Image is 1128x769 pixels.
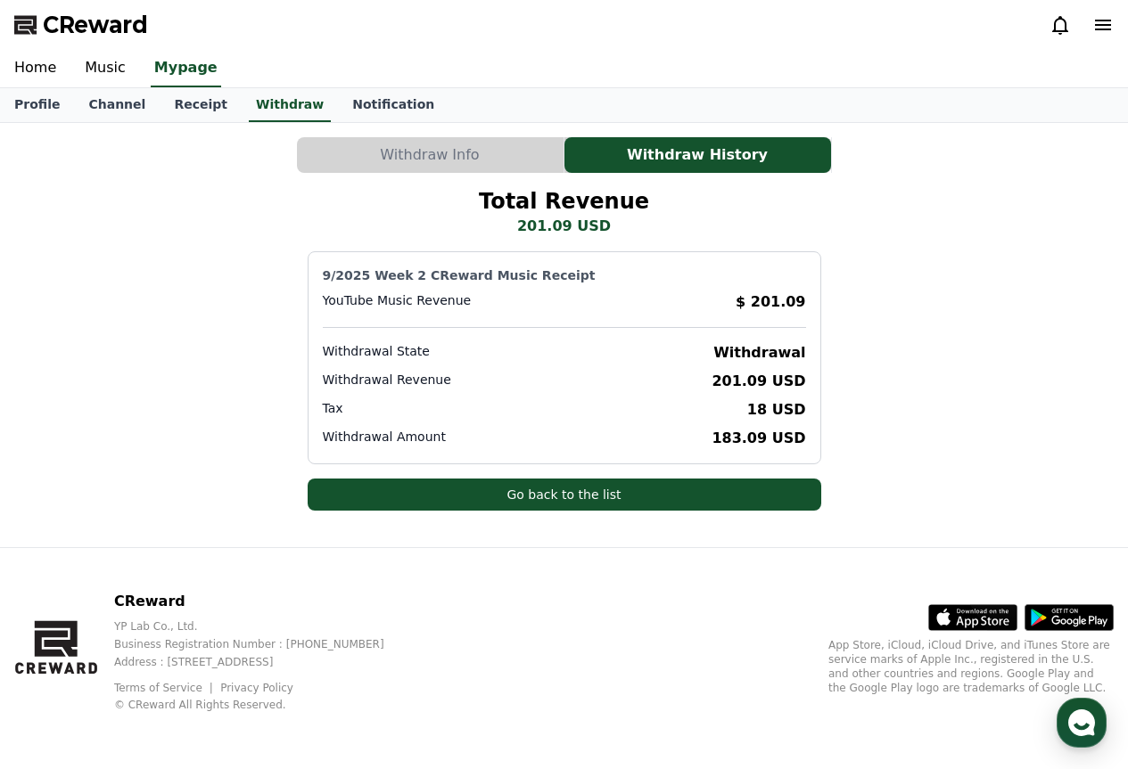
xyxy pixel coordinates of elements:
[323,266,806,284] p: 9/2025 Week 2 CReward Music Receipt
[264,592,308,606] span: Settings
[323,399,343,421] p: Tax
[114,655,413,669] p: Address : [STREET_ADDRESS]
[118,565,230,609] a: Messages
[14,11,148,39] a: CReward
[140,190,216,204] div: 4 minutes ago
[230,565,342,609] a: Settings
[747,399,806,421] p: 18 USD
[338,88,449,122] a: Notification
[114,637,413,651] p: Business Registration Number : [PHONE_NUMBER]
[564,137,832,173] a: Withdraw History
[187,141,326,162] button: See business hours
[297,137,564,173] a: Withdraw Info
[5,565,118,609] a: Home
[712,428,805,449] p: 183.09 USD
[323,428,446,449] p: Withdrawal Amount
[114,619,413,634] p: YP Lab Co., Ltd.
[74,88,160,122] a: Channel
[160,88,242,122] a: Receipt
[102,351,246,365] a: Powered byChannel Talk
[323,342,430,364] p: Withdrawal State
[114,698,413,712] p: © CReward All Rights Reserved.
[323,371,451,392] p: Withdrawal Revenue
[151,50,221,87] a: Mypage
[114,682,216,694] a: Terms of Service
[114,591,413,612] p: CReward
[121,308,247,323] span: Will respond in minutes
[736,291,805,313] p: $ 201.09
[323,291,472,313] p: YouTube Music Revenue
[119,352,246,364] span: Powered by
[43,11,148,39] span: CReward
[564,137,831,173] button: Withdraw History
[194,143,307,160] span: See business hours
[220,682,293,694] a: Privacy Policy
[177,352,247,364] b: Channel Talk
[21,134,126,162] h1: CReward
[73,205,314,241] div: After the person in charge returned and checked, it appears that the bank has completed the proce...
[148,593,201,607] span: Messages
[70,50,140,87] a: Music
[712,371,805,392] p: 201.09 USD
[45,592,77,606] span: Home
[297,137,564,173] button: Withdraw Info
[713,342,805,364] p: Withdrawal
[21,182,326,248] a: Creward4 minutes ago After the person in charge returned and checked, it appears that the bank ha...
[308,479,821,511] button: Go back to the list
[828,638,1114,695] p: App Store, iCloud, iCloud Drive, and iTunes Store are service marks of Apple Inc., registered in ...
[25,258,323,301] a: Enter a message.
[37,271,153,289] span: Enter a message.
[249,88,331,122] a: Withdraw
[479,187,649,216] h2: Total Revenue
[73,189,131,205] div: Creward
[479,216,649,237] p: 201.09 USD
